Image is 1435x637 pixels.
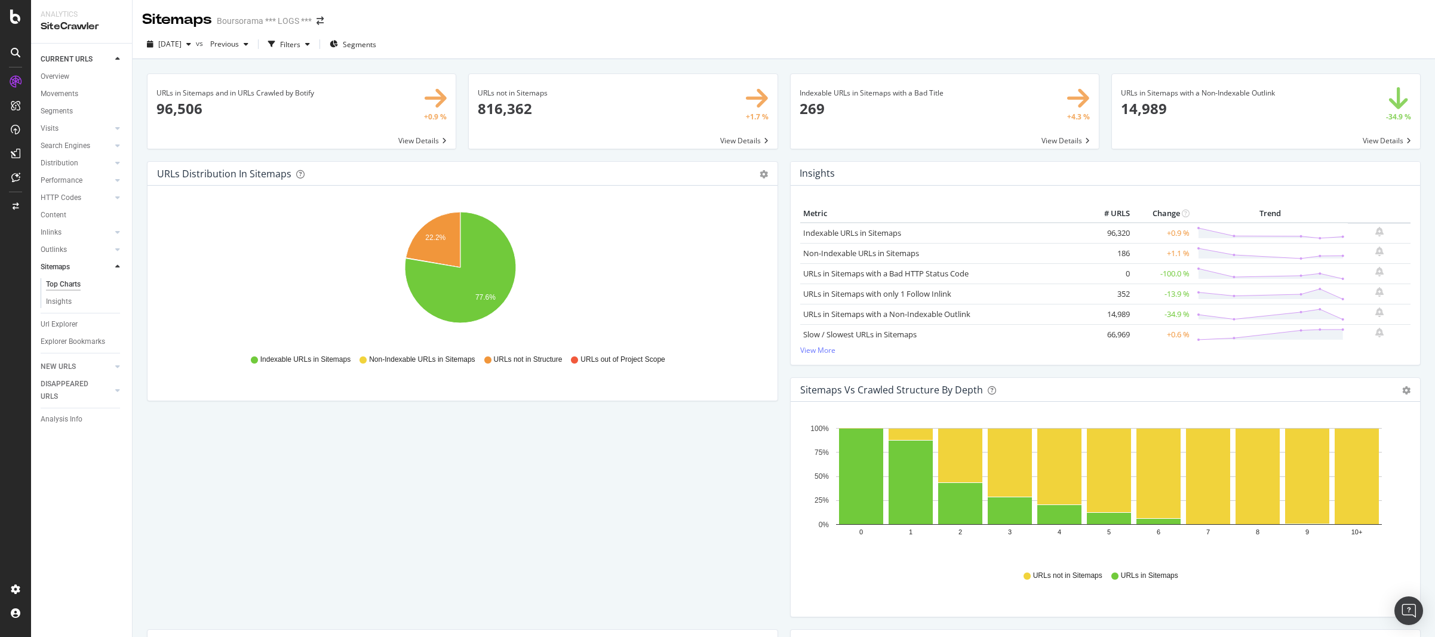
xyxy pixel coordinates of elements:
td: -34.9 % [1133,304,1193,324]
td: 96,320 [1085,223,1133,244]
span: URLs not in Sitemaps [1033,571,1102,581]
a: Inlinks [41,226,112,239]
div: Analytics [41,10,122,20]
div: gear [1402,386,1411,395]
div: Distribution [41,157,78,170]
a: NEW URLS [41,361,112,373]
div: Url Explorer [41,318,78,331]
div: Filters [280,39,300,50]
div: Explorer Bookmarks [41,336,105,348]
svg: A chart. [800,421,1406,559]
div: Sitemaps vs Crawled Structure by Depth [800,384,983,396]
div: SiteCrawler [41,20,122,33]
button: Segments [325,35,381,54]
span: vs [196,38,205,48]
span: URLs in Sitemaps [1121,571,1178,581]
td: 66,969 [1085,324,1133,344]
div: Performance [41,174,82,187]
td: -100.0 % [1133,263,1193,284]
td: 0 [1085,263,1133,284]
span: Non-Indexable URLs in Sitemaps [369,355,475,365]
div: Inlinks [41,226,62,239]
a: Url Explorer [41,318,124,331]
div: bell-plus [1375,227,1384,236]
button: Filters [263,35,315,54]
div: Open Intercom Messenger [1394,596,1423,625]
a: Outlinks [41,244,112,256]
span: URLs not in Structure [494,355,563,365]
a: Visits [41,122,112,135]
a: Movements [41,88,124,100]
span: Indexable URLs in Sitemaps [260,355,351,365]
button: Previous [205,35,253,54]
span: Previous [205,39,239,49]
div: Analysis Info [41,413,82,426]
text: 22.2% [425,234,445,242]
div: Segments [41,105,73,118]
a: Analysis Info [41,413,124,426]
div: NEW URLS [41,361,76,373]
td: 14,989 [1085,304,1133,324]
td: +0.6 % [1133,324,1193,344]
text: 7 [1206,529,1209,536]
td: +0.9 % [1133,223,1193,244]
text: 50% [814,472,828,481]
text: 6 [1156,529,1160,536]
text: 5 [1107,529,1110,536]
text: 1 [908,529,912,536]
td: +1.1 % [1133,243,1193,263]
text: 77.6% [475,293,496,301]
div: gear [760,170,768,179]
div: bell-plus [1375,287,1384,297]
a: URLs in Sitemaps with only 1 Follow Inlink [803,288,951,299]
a: Top Charts [46,278,124,291]
a: DISAPPEARED URLS [41,378,112,403]
text: 0% [818,521,829,529]
th: Trend [1193,205,1348,223]
td: -13.9 % [1133,284,1193,304]
a: Overview [41,70,124,83]
a: View More [800,345,1411,355]
text: 75% [814,448,828,457]
span: 2025 Aug. 8th [158,39,182,49]
a: URLs in Sitemaps with a Bad HTTP Status Code [803,268,969,279]
a: Content [41,209,124,221]
div: Sitemaps [41,261,70,273]
th: # URLS [1085,205,1133,223]
a: Insights [46,296,124,308]
div: bell-plus [1375,328,1384,337]
text: 8 [1255,529,1259,536]
text: 100% [810,424,829,433]
div: Insights [46,296,72,308]
div: CURRENT URLS [41,53,93,66]
div: bell-plus [1375,307,1384,317]
text: 2 [958,529,961,536]
div: URLs Distribution in Sitemaps [157,168,291,180]
text: 25% [814,497,828,505]
a: Sitemaps [41,261,112,273]
a: Slow / Slowest URLs in Sitemaps [803,329,917,340]
td: 352 [1085,284,1133,304]
a: HTTP Codes [41,192,112,204]
a: Non-Indexable URLs in Sitemaps [803,248,919,259]
svg: A chart. [157,205,763,343]
a: URLs in Sitemaps with a Non-Indexable Outlink [803,309,970,319]
a: Performance [41,174,112,187]
td: 186 [1085,243,1133,263]
div: HTTP Codes [41,192,81,204]
a: Segments [41,105,124,118]
div: Outlinks [41,244,67,256]
div: Sitemaps [142,10,212,30]
text: 4 [1057,529,1061,536]
span: Segments [343,39,376,50]
div: Movements [41,88,78,100]
div: Search Engines [41,140,90,152]
div: Overview [41,70,69,83]
button: [DATE] [142,35,196,54]
div: bell-plus [1375,247,1384,256]
div: bell-plus [1375,267,1384,276]
a: CURRENT URLS [41,53,112,66]
th: Change [1133,205,1193,223]
a: Indexable URLs in Sitemaps [803,227,901,238]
